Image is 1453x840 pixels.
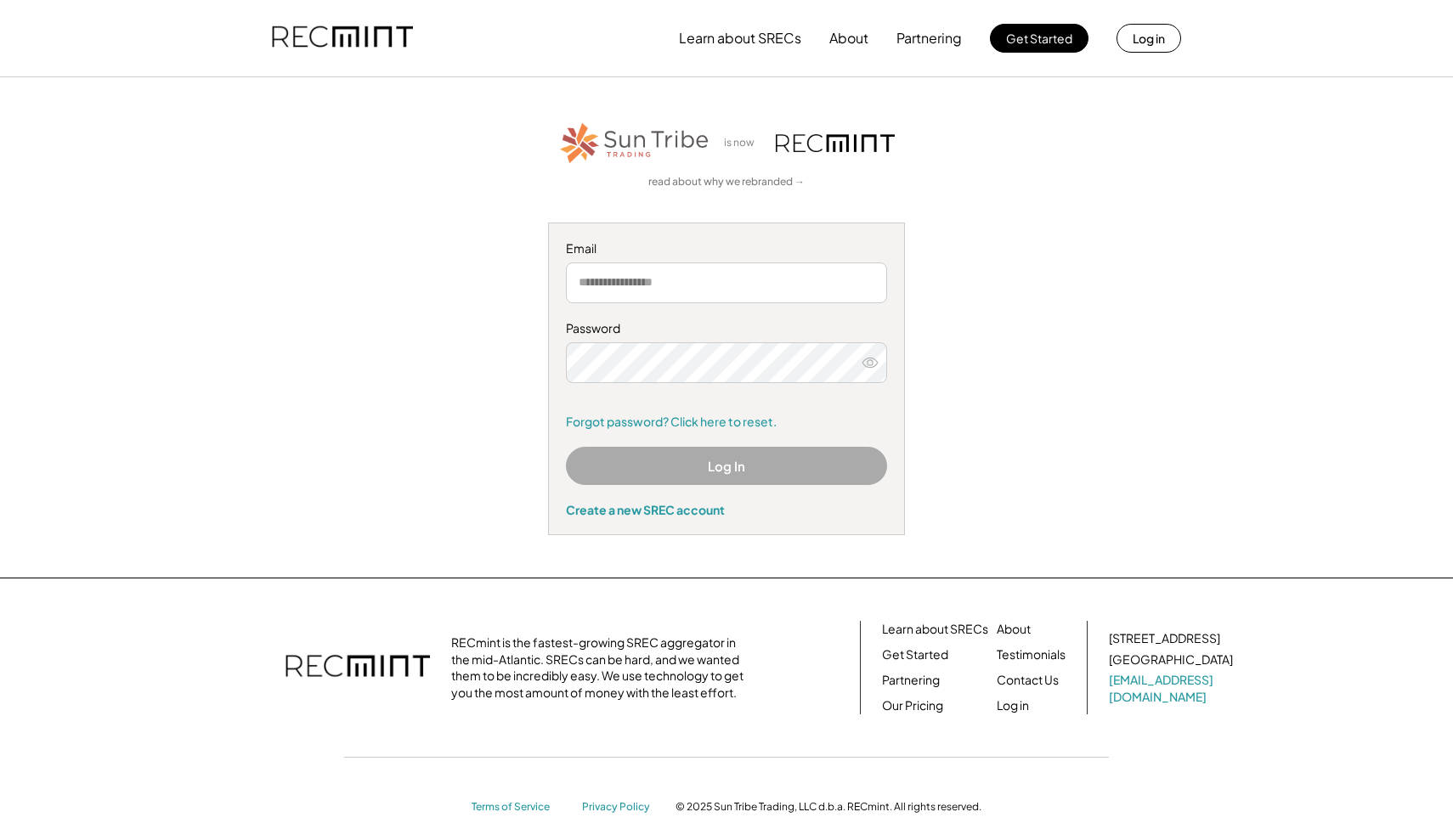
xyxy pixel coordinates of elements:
button: About [829,21,868,55]
div: Password [566,320,887,337]
a: Our Pricing [882,697,943,714]
button: Get Started [990,24,1088,53]
img: recmint-logotype%403x.png [776,134,895,152]
button: Log In [566,447,887,485]
div: is now [720,136,767,150]
div: © 2025 Sun Tribe Trading, LLC d.b.a. RECmint. All rights reserved. [676,800,981,814]
a: Contact Us [997,672,1059,689]
div: RECmint is the fastest-growing SREC aggregator in the mid-Atlantic. SRECs can be hard, and we wan... [451,634,753,701]
div: [STREET_ADDRESS] [1109,630,1220,647]
img: STT_Horizontal_Logo%2B-%2BColor.png [558,120,711,166]
a: Get Started [882,646,948,663]
div: Create a new SREC account [566,502,887,517]
img: recmint-logotype%403x.png [272,9,413,67]
div: Email [566,240,887,257]
a: Log in [997,697,1029,714]
button: Partnering [896,21,962,55]
a: About [997,621,1031,638]
a: Terms of Service [472,800,565,815]
a: [EMAIL_ADDRESS][DOMAIN_NAME] [1109,672,1236,705]
div: [GEOGRAPHIC_DATA] [1109,651,1233,668]
button: Learn about SRECs [679,21,801,55]
a: read about why we rebranded → [648,175,805,189]
a: Partnering [882,672,940,689]
img: recmint-logotype%403x.png [286,638,430,697]
a: Testimonials [997,646,1066,663]
button: Log in [1117,24,1181,53]
a: Privacy Policy [582,800,659,815]
a: Learn about SRECs [882,621,988,638]
a: Forgot password? Click here to reset. [566,414,887,431]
